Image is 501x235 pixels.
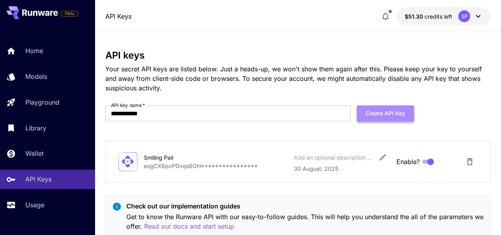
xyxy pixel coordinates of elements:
[375,150,390,164] button: Edit
[294,164,390,173] p: 30 August, 2025
[144,153,223,162] div: Smiling Pair
[105,11,131,21] a: API Keys
[105,64,491,93] p: Your secret API keys are listed below. Just a heads-up, we won't show them again after this. Plea...
[25,123,46,133] p: Library
[105,50,491,61] h3: API keys
[294,153,373,162] div: Add an optional description or comment
[144,222,234,231] button: Read our docs and start setup
[404,12,452,21] div: $51.2956
[404,13,424,20] span: $51.30
[25,97,59,107] p: Playground
[25,72,47,81] p: Models
[105,11,131,21] nav: breadcrumb
[25,174,51,184] p: API Keys
[25,149,44,158] p: Wallet
[462,154,478,170] button: Delete API Key
[424,13,452,20] span: credits left
[111,102,145,109] label: API key name
[61,11,78,17] span: TRIAL
[357,105,414,122] button: Create API Key
[458,10,470,22] div: SP
[396,7,491,25] button: $51.2956SP
[25,46,43,55] p: Home
[126,201,484,211] p: Check out our implementation guides
[25,200,44,210] p: Usage
[61,9,78,18] span: Add your payment card to enable full platform functionality.
[396,157,419,166] span: Enable?
[126,212,484,231] p: Get to know the Runware API with our easy-to-follow guides. This will help you understand the all...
